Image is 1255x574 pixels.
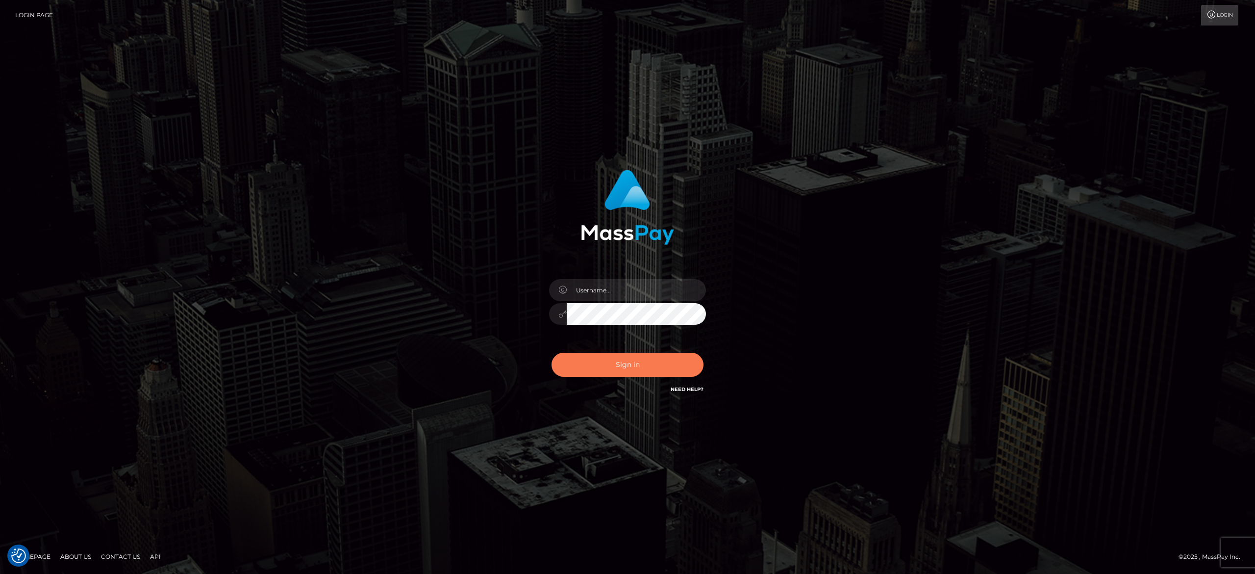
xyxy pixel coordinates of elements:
img: MassPay Login [581,170,674,245]
a: About Us [56,549,95,564]
a: Contact Us [97,549,144,564]
a: API [146,549,165,564]
a: Login Page [15,5,53,26]
a: Need Help? [671,386,703,392]
button: Consent Preferences [11,548,26,563]
input: Username... [567,279,706,301]
a: Login [1201,5,1238,26]
a: Homepage [11,549,54,564]
div: © 2025 , MassPay Inc. [1179,551,1248,562]
button: Sign in [552,353,703,377]
img: Revisit consent button [11,548,26,563]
